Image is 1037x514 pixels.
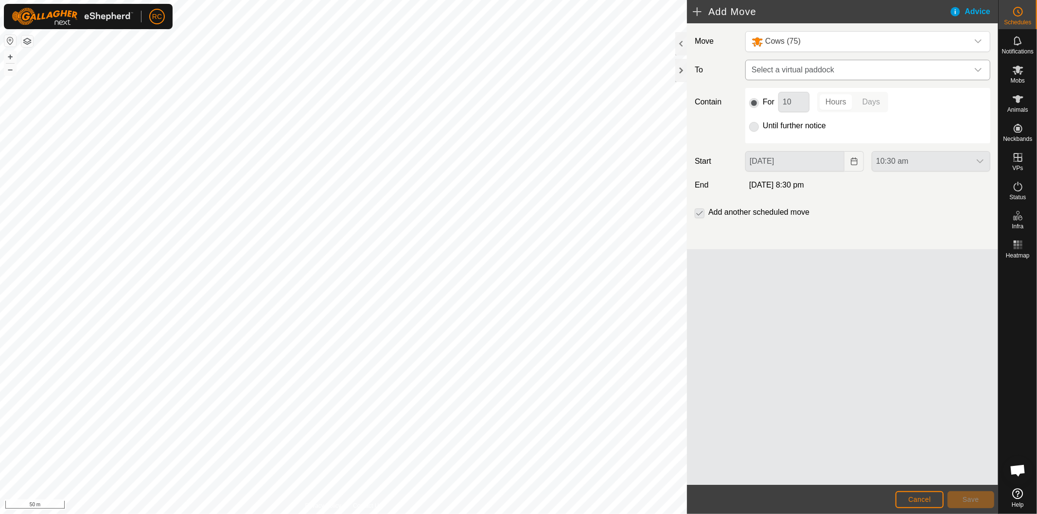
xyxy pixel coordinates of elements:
a: Privacy Policy [305,501,342,510]
button: Choose Date [844,151,864,171]
label: To [691,60,741,80]
span: Cows [748,32,968,51]
div: Advice [949,6,998,17]
span: RC [152,12,162,22]
a: Open chat [1003,456,1033,485]
a: Help [999,484,1037,512]
button: Map Layers [21,35,33,47]
span: [DATE] 8:30 pm [749,181,804,189]
label: For [763,98,774,106]
span: Schedules [1004,19,1031,25]
span: Select a virtual paddock [748,60,968,80]
label: Start [691,155,741,167]
span: Cows (75) [765,37,801,45]
span: Neckbands [1003,136,1032,142]
button: + [4,51,16,63]
span: Help [1012,502,1024,508]
span: Cancel [908,496,931,503]
label: Contain [691,96,741,108]
span: Infra [1012,223,1023,229]
a: Contact Us [353,501,382,510]
button: – [4,64,16,75]
h2: Add Move [693,6,949,17]
label: Add another scheduled move [708,208,809,216]
button: Cancel [896,491,944,508]
span: Mobs [1011,78,1025,84]
span: VPs [1012,165,1023,171]
span: Animals [1007,107,1028,113]
span: Save [963,496,979,503]
label: End [691,179,741,191]
button: Save [948,491,994,508]
div: dropdown trigger [968,32,988,51]
span: Notifications [1002,49,1034,54]
label: Until further notice [763,122,826,130]
span: Status [1009,194,1026,200]
img: Gallagher Logo [12,8,133,25]
button: Reset Map [4,35,16,47]
span: Heatmap [1006,253,1030,258]
label: Move [691,31,741,52]
div: dropdown trigger [968,60,988,80]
